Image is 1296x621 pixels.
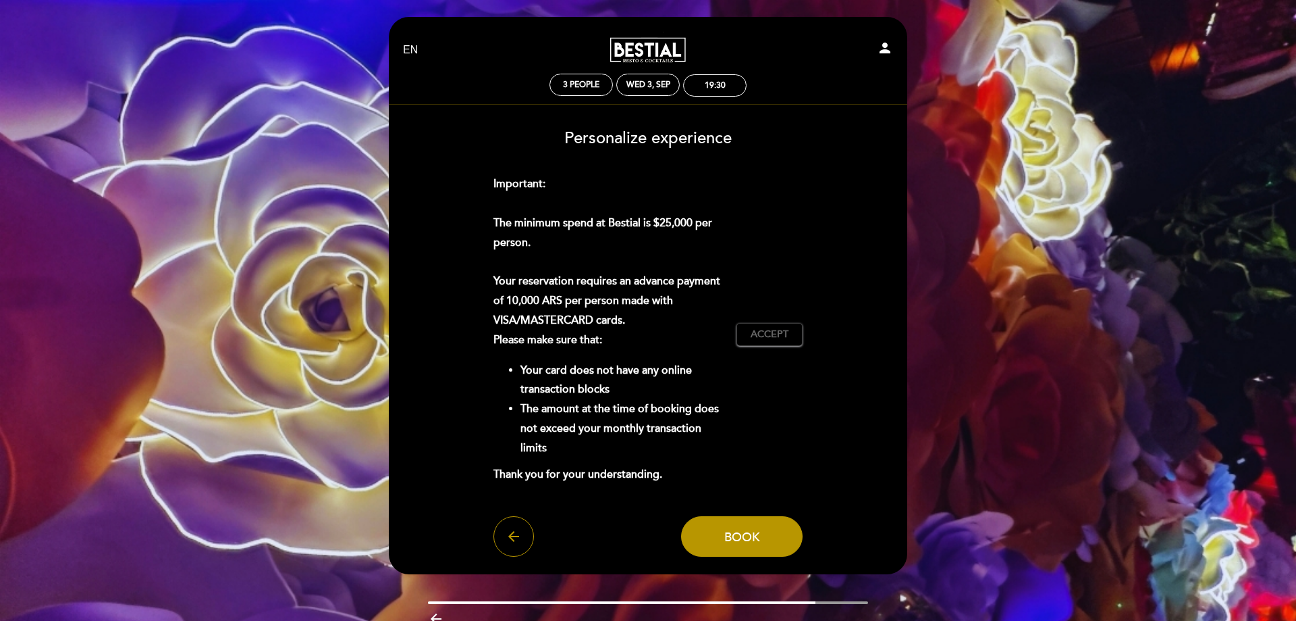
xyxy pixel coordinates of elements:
li: Your card does not have any online transaction blocks [520,361,726,400]
button: Book [681,516,803,557]
button: Accept [736,323,803,346]
i: person [877,40,893,56]
span: 3 people [563,80,599,90]
div: Wed 3, Sep [626,80,670,90]
span: Book [724,530,760,545]
p: Thank you for your understanding. [493,465,726,485]
span: Personalize experience [564,128,732,148]
button: person [877,40,893,61]
a: Bestial Fly Bar [564,32,732,69]
li: The amount at the time of booking does not exceed your monthly transaction limits [520,399,726,457]
div: 19:30 [705,80,726,91]
i: arrow_back [506,528,522,545]
strong: Important: [493,177,545,191]
button: arrow_back [493,516,534,557]
span: Accept [751,328,788,342]
p: The minimum spend at Bestial is $25,000 per person. Your reservation requires an advance payment ... [493,174,726,349]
